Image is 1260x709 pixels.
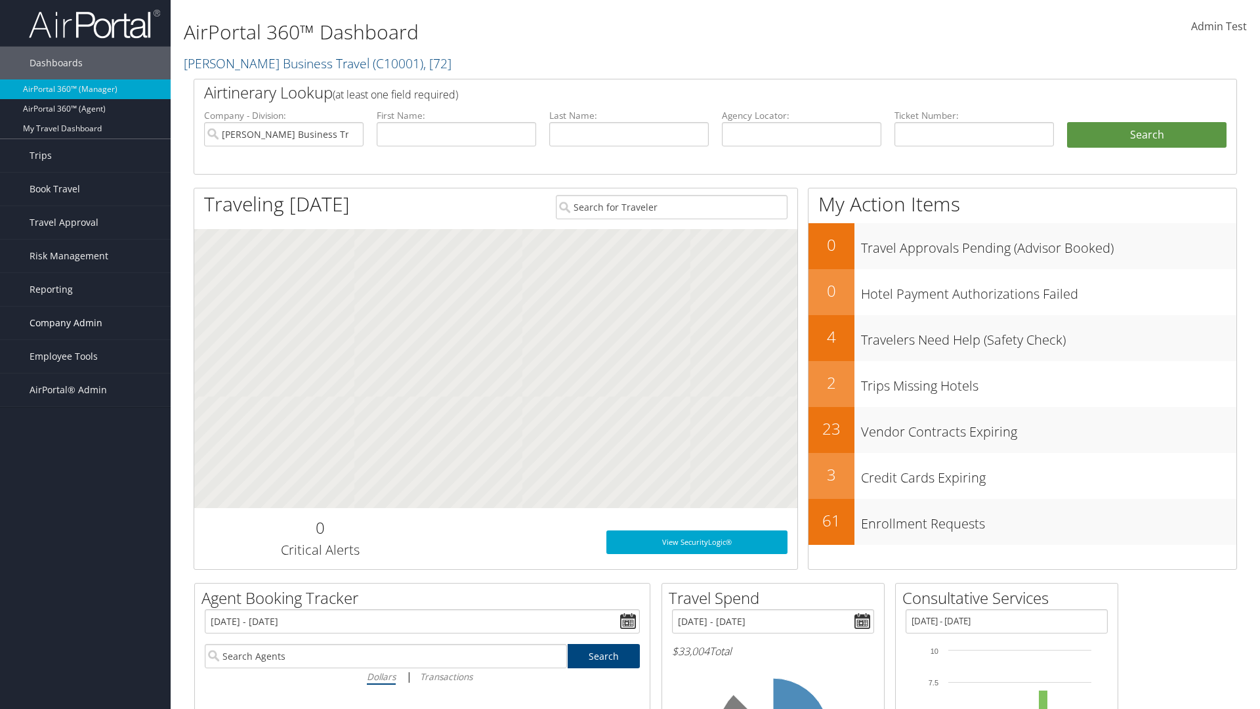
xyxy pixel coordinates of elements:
span: Dashboards [30,47,83,79]
h3: Enrollment Requests [861,508,1236,533]
a: Admin Test [1191,7,1247,47]
h2: Airtinerary Lookup [204,81,1140,104]
span: Company Admin [30,307,102,339]
h2: 0 [808,234,854,256]
span: Reporting [30,273,73,306]
span: AirPortal® Admin [30,374,107,406]
label: Last Name: [549,109,709,122]
img: airportal-logo.png [29,9,160,39]
a: 61Enrollment Requests [808,499,1236,545]
h2: 61 [808,509,854,532]
h2: 3 [808,463,854,486]
a: View SecurityLogic® [606,530,787,554]
h2: 0 [204,517,436,539]
a: 2Trips Missing Hotels [808,361,1236,407]
a: 23Vendor Contracts Expiring [808,407,1236,453]
a: 0Hotel Payment Authorizations Failed [808,269,1236,315]
button: Search [1067,122,1227,148]
span: Book Travel [30,173,80,205]
span: Risk Management [30,240,108,272]
span: Travel Approval [30,206,98,239]
i: Dollars [367,670,396,683]
div: | [205,668,640,685]
label: Ticket Number: [894,109,1054,122]
i: Transactions [420,670,472,683]
a: [PERSON_NAME] Business Travel [184,54,451,72]
a: 4Travelers Need Help (Safety Check) [808,315,1236,361]
h1: Traveling [DATE] [204,190,350,218]
input: Search for Traveler [556,195,787,219]
span: Employee Tools [30,340,98,373]
h2: Consultative Services [902,587,1118,609]
h2: 4 [808,326,854,348]
h2: 0 [808,280,854,302]
h1: AirPortal 360™ Dashboard [184,18,892,46]
span: ( C10001 ) [373,54,423,72]
h2: 2 [808,372,854,394]
span: (at least one field required) [333,87,458,102]
h2: 23 [808,418,854,440]
h3: Trips Missing Hotels [861,370,1236,395]
label: Agency Locator: [722,109,881,122]
span: $33,004 [672,644,709,658]
h3: Travel Approvals Pending (Advisor Booked) [861,232,1236,257]
tspan: 7.5 [929,679,938,687]
h2: Travel Spend [669,587,884,609]
h6: Total [672,644,874,658]
span: Trips [30,139,52,172]
a: 0Travel Approvals Pending (Advisor Booked) [808,223,1236,269]
input: Search Agents [205,644,567,668]
h3: Hotel Payment Authorizations Failed [861,278,1236,303]
label: First Name: [377,109,536,122]
h3: Credit Cards Expiring [861,462,1236,487]
a: Search [568,644,640,668]
h2: Agent Booking Tracker [201,587,650,609]
a: 3Credit Cards Expiring [808,453,1236,499]
h3: Critical Alerts [204,541,436,559]
span: , [ 72 ] [423,54,451,72]
h3: Travelers Need Help (Safety Check) [861,324,1236,349]
label: Company - Division: [204,109,364,122]
h3: Vendor Contracts Expiring [861,416,1236,441]
h1: My Action Items [808,190,1236,218]
span: Admin Test [1191,19,1247,33]
tspan: 10 [931,647,938,655]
